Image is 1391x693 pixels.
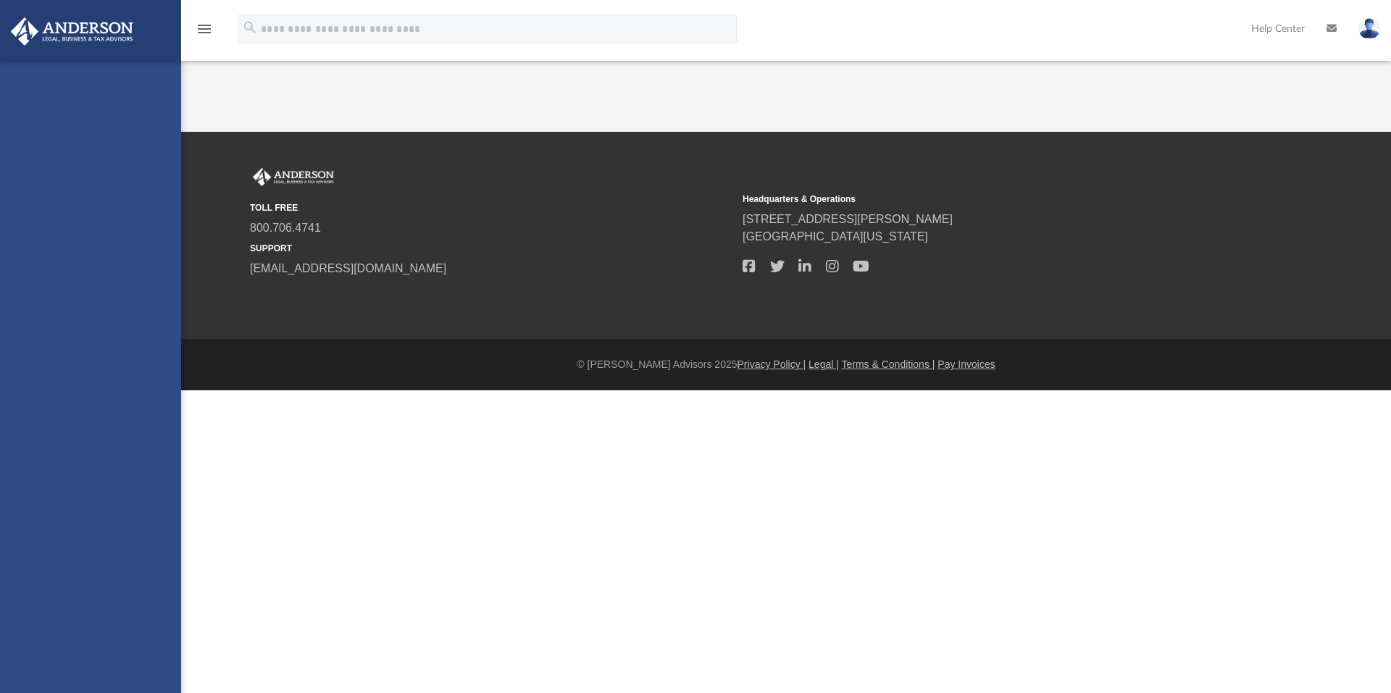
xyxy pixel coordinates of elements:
img: Anderson Advisors Platinum Portal [250,168,337,187]
a: Legal | [809,358,839,370]
small: Headquarters & Operations [743,193,1225,206]
a: Terms & Conditions | [842,358,935,370]
a: [STREET_ADDRESS][PERSON_NAME] [743,213,953,225]
img: User Pic [1358,18,1380,39]
a: [EMAIL_ADDRESS][DOMAIN_NAME] [250,262,446,274]
a: 800.706.4741 [250,222,321,234]
img: Anderson Advisors Platinum Portal [7,17,138,46]
small: SUPPORT [250,242,732,255]
i: search [242,20,258,35]
i: menu [196,20,213,38]
a: Privacy Policy | [738,358,806,370]
div: © [PERSON_NAME] Advisors 2025 [181,357,1391,372]
a: menu [196,28,213,38]
a: [GEOGRAPHIC_DATA][US_STATE] [743,230,928,243]
a: Pay Invoices [937,358,995,370]
small: TOLL FREE [250,201,732,214]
